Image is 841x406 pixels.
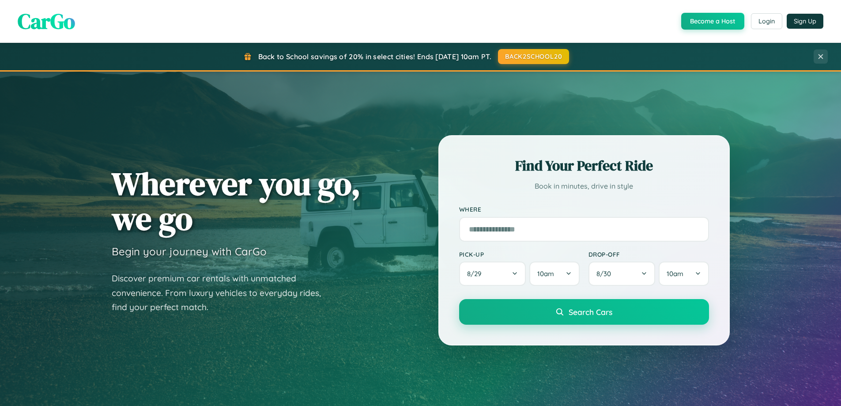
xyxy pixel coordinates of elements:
button: Login [751,13,782,29]
button: 10am [529,262,579,286]
button: 10am [659,262,709,286]
span: Back to School savings of 20% in select cities! Ends [DATE] 10am PT. [258,52,491,61]
h1: Wherever you go, we go [112,166,361,236]
p: Book in minutes, drive in style [459,180,709,193]
label: Where [459,206,709,213]
button: 8/30 [588,262,656,286]
button: Search Cars [459,299,709,325]
button: 8/29 [459,262,526,286]
button: Sign Up [787,14,823,29]
button: Become a Host [681,13,744,30]
h2: Find Your Perfect Ride [459,156,709,175]
label: Pick-up [459,250,580,258]
span: Search Cars [569,307,612,317]
span: 8 / 30 [596,269,615,278]
h3: Begin your journey with CarGo [112,245,267,258]
span: CarGo [18,7,75,36]
p: Discover premium car rentals with unmatched convenience. From luxury vehicles to everyday rides, ... [112,271,332,315]
span: 8 / 29 [467,269,486,278]
button: BACK2SCHOOL20 [498,49,569,64]
span: 10am [537,269,554,278]
label: Drop-off [588,250,709,258]
span: 10am [667,269,683,278]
